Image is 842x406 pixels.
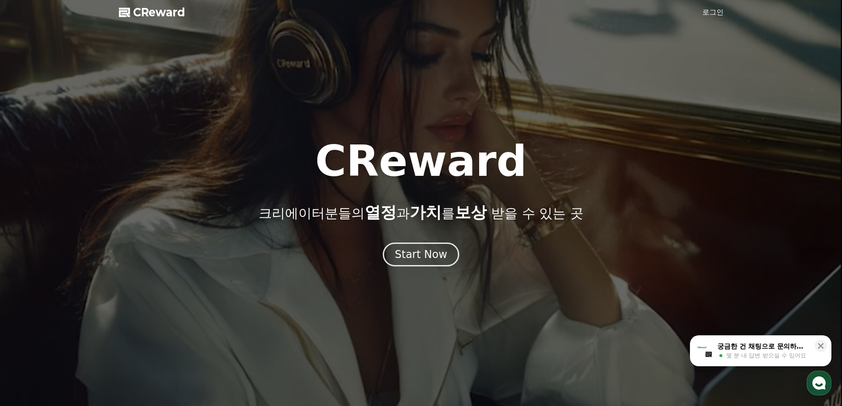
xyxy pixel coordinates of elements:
span: 열정 [365,203,396,221]
a: Start Now [383,251,459,260]
button: Start Now [383,243,459,266]
a: CReward [119,5,185,19]
a: 로그인 [702,7,724,18]
span: 가치 [410,203,442,221]
p: 크리에이터분들의 과 를 받을 수 있는 곳 [259,204,583,221]
h1: CReward [315,140,527,182]
span: 보상 [455,203,487,221]
div: Start Now [395,247,447,262]
span: CReward [133,5,185,19]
